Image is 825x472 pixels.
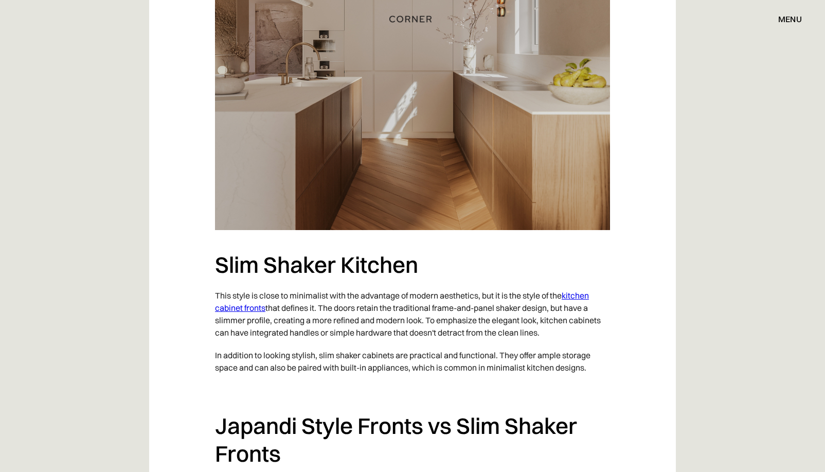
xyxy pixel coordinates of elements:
div: menu [778,15,802,23]
p: In addition to looking stylish, slim shaker cabinets are practical and functional. They offer amp... [215,344,610,379]
p: This style is close to minimalist with the advantage of modern aesthetics, but it is the style of... [215,284,610,344]
a: home [377,12,448,26]
h2: Slim Shaker Kitchen [215,251,610,279]
h2: Japandi Style Fronts vs Slim Shaker Fronts [215,412,610,468]
a: kitchen cabinet fronts [215,290,589,313]
div: menu [768,10,802,28]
